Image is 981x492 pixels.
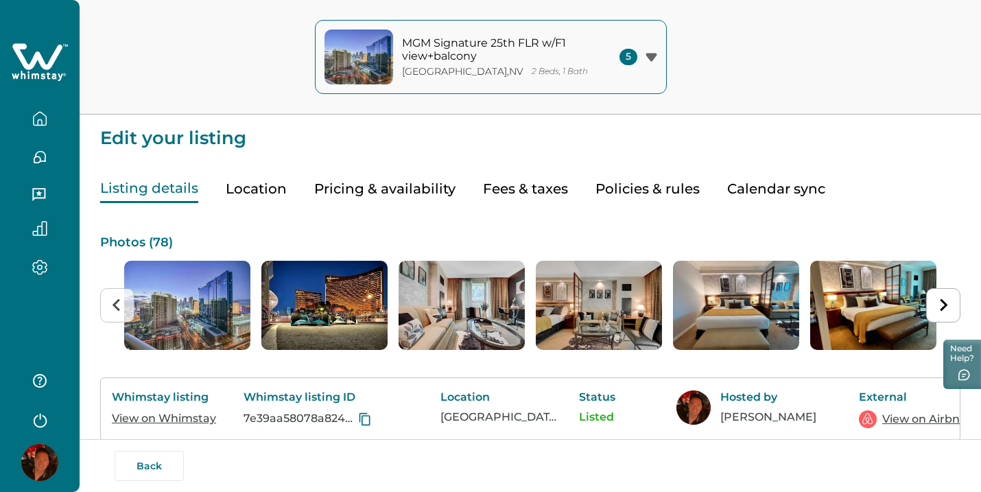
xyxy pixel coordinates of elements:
[402,66,523,78] p: [GEOGRAPHIC_DATA] , NV
[579,390,654,404] p: Status
[440,390,557,404] p: Location
[676,390,711,425] img: Whimstay Host
[926,288,960,323] button: Next slide
[124,261,250,350] li: 1 of 78
[399,261,525,350] img: list-photos
[727,175,825,203] button: Calendar sync
[112,412,216,425] a: View on Whimstay
[536,261,662,350] img: list-photos
[440,410,557,424] p: [GEOGRAPHIC_DATA], [GEOGRAPHIC_DATA], [GEOGRAPHIC_DATA]
[720,410,837,424] p: [PERSON_NAME]
[673,261,799,350] li: 5 of 78
[595,175,700,203] button: Policies & rules
[579,410,654,424] p: Listed
[124,261,250,350] img: list-photos
[399,261,525,350] li: 3 of 78
[483,175,568,203] button: Fees & taxes
[226,175,287,203] button: Location
[112,390,222,404] p: Whimstay listing
[673,261,799,350] img: list-photos
[536,261,662,350] li: 4 of 78
[115,451,184,481] button: Back
[261,261,388,350] li: 2 of 78
[100,175,198,203] button: Listing details
[402,36,587,63] p: MGM Signature 25th FLR w/F1 view+balcony
[100,115,960,148] p: Edit your listing
[619,49,637,65] span: 5
[244,390,418,404] p: Whimstay listing ID
[324,30,393,84] img: property-cover
[314,175,456,203] button: Pricing & availability
[532,67,588,77] p: 2 Beds, 1 Bath
[100,288,134,323] button: Previous slide
[261,261,388,350] img: list-photos
[720,390,837,404] p: Hosted by
[100,236,960,250] p: Photos ( 78 )
[882,411,967,427] a: View on Airbnb
[810,261,936,350] img: list-photos
[244,412,355,425] p: 7e39aa58078a82451fb46caf1fa7afb8
[21,444,58,481] img: Whimstay Host
[315,20,667,94] button: property-coverMGM Signature 25th FLR w/F1 view+balcony[GEOGRAPHIC_DATA],NV2 Beds, 1 Bath5
[810,261,936,350] li: 6 of 78
[859,390,969,404] p: External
